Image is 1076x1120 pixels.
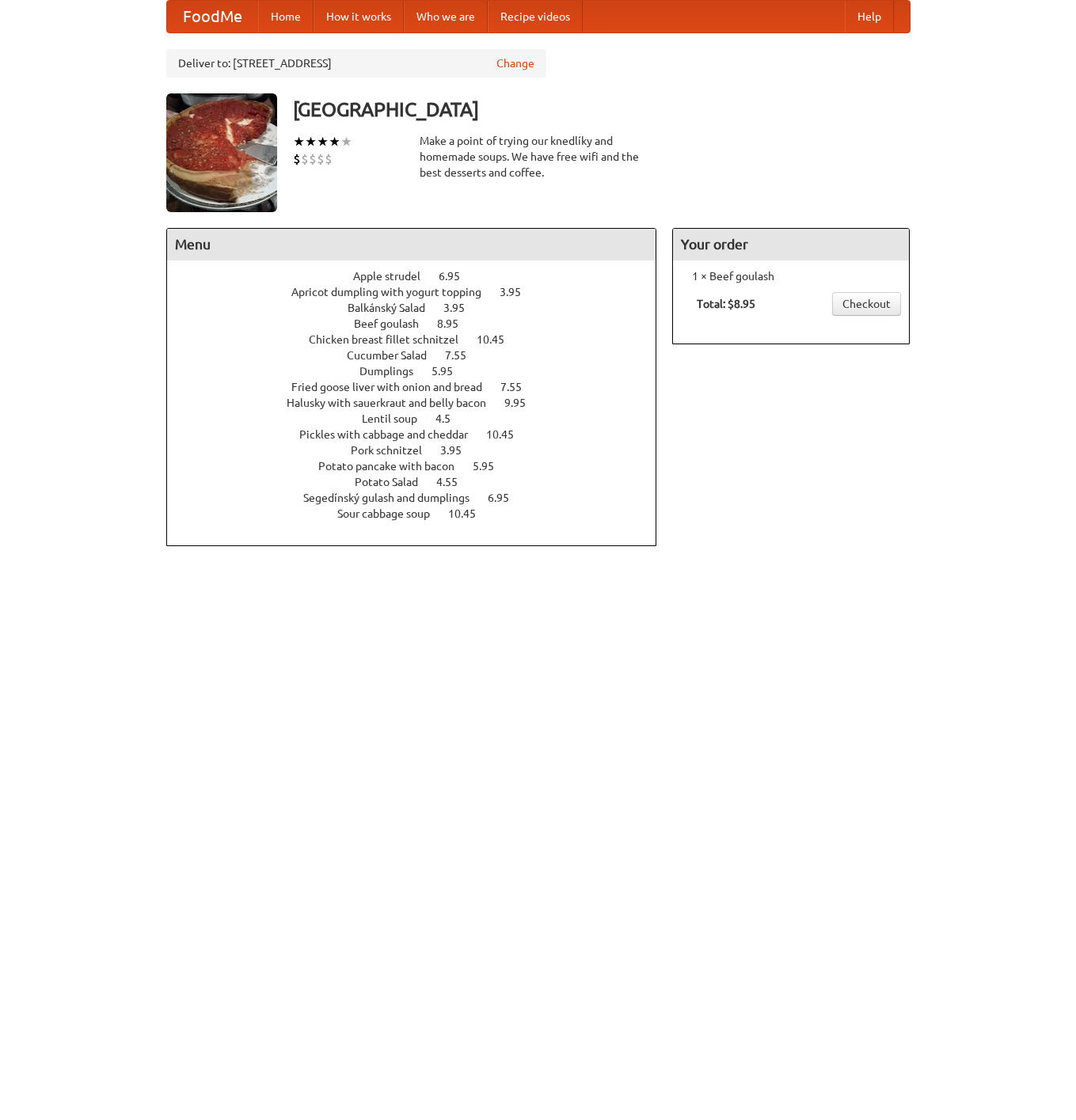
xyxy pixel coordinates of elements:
[299,428,484,441] span: Pickles with cabbage and cheddar
[448,507,492,520] span: 10.45
[303,492,485,504] span: Segedínský gulash and dumplings
[305,133,317,150] li: ★
[337,507,505,520] a: Sour cabbage soup 10.45
[436,476,473,488] span: 4.55
[435,412,466,425] span: 4.5
[166,93,277,212] img: angular.jpg
[697,298,755,310] b: Total: $8.95
[309,150,317,168] li: $
[287,397,555,409] a: Halusky with sauerkraut and belly bacon 9.95
[437,317,474,330] span: 8.95
[473,460,510,473] span: 5.95
[258,1,314,32] a: Home
[443,302,481,314] span: 3.95
[353,270,436,283] span: Apple strudel
[354,317,435,330] span: Beef goulash
[293,150,301,168] li: $
[347,349,496,362] a: Cucumber Salad 7.55
[166,49,546,78] div: Deliver to: [STREET_ADDRESS]
[348,302,441,314] span: Balkánský Salad
[167,1,258,32] a: FoodMe
[291,381,498,393] span: Fried goose liver with onion and bread
[832,292,901,316] a: Checkout
[299,428,543,441] a: Pickles with cabbage and cheddar 10.45
[351,444,438,457] span: Pork schnitzel
[351,444,491,457] a: Pork schnitzel 3.95
[445,349,482,362] span: 7.55
[167,229,656,260] h4: Menu
[291,286,497,298] span: Apricot dumpling with yogurt topping
[440,444,477,457] span: 3.95
[488,492,525,504] span: 6.95
[287,397,502,409] span: Halusky with sauerkraut and belly bacon
[432,365,469,378] span: 5.95
[500,381,538,393] span: 7.55
[293,133,305,150] li: ★
[309,333,534,346] a: Chicken breast fillet schnitzel 10.45
[845,1,894,32] a: Help
[317,133,329,150] li: ★
[291,381,551,393] a: Fried goose liver with onion and bread 7.55
[504,397,542,409] span: 9.95
[325,150,333,168] li: $
[681,268,901,284] li: 1 × Beef goulash
[500,286,537,298] span: 3.95
[291,286,550,298] a: Apricot dumpling with yogurt topping 3.95
[404,1,488,32] a: Who we are
[318,460,470,473] span: Potato pancake with bacon
[359,365,482,378] a: Dumplings 5.95
[362,412,433,425] span: Lentil soup
[314,1,404,32] a: How it works
[439,270,476,283] span: 6.95
[362,412,480,425] a: Lentil soup 4.5
[309,333,474,346] span: Chicken breast fillet schnitzel
[496,55,534,71] a: Change
[303,492,538,504] a: Segedínský gulash and dumplings 6.95
[420,133,657,180] div: Make a point of trying our knedlíky and homemade soups. We have free wifi and the best desserts a...
[354,317,488,330] a: Beef goulash 8.95
[293,93,911,125] h3: [GEOGRAPHIC_DATA]
[317,150,325,168] li: $
[340,133,352,150] li: ★
[673,229,909,260] h4: Your order
[318,460,523,473] a: Potato pancake with bacon 5.95
[355,476,434,488] span: Potato Salad
[329,133,340,150] li: ★
[477,333,520,346] span: 10.45
[337,507,446,520] span: Sour cabbage soup
[347,349,443,362] span: Cucumber Salad
[355,476,487,488] a: Potato Salad 4.55
[348,302,494,314] a: Balkánský Salad 3.95
[301,150,309,168] li: $
[488,1,583,32] a: Recipe videos
[353,270,489,283] a: Apple strudel 6.95
[486,428,530,441] span: 10.45
[359,365,429,378] span: Dumplings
